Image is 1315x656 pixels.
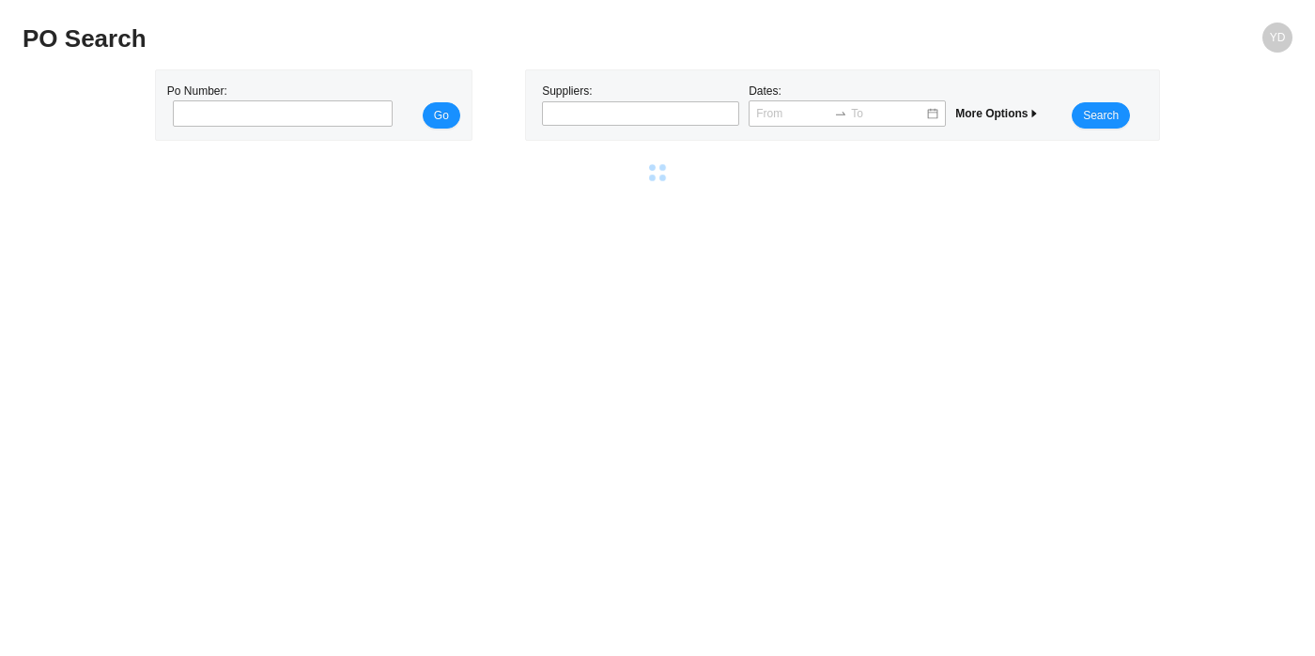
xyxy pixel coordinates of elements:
span: More Options [955,107,1039,120]
span: Go [434,106,449,125]
span: YD [1270,23,1286,53]
span: Search [1083,106,1119,125]
button: Search [1072,102,1130,129]
span: to [834,107,847,120]
div: Dates: [744,82,951,129]
div: Po Number: [167,82,387,129]
div: Suppliers: [537,82,744,129]
button: Go [423,102,460,129]
input: To [851,104,925,123]
span: caret-right [1029,108,1040,119]
h2: PO Search [23,23,975,55]
input: From [756,104,830,123]
span: swap-right [834,107,847,120]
